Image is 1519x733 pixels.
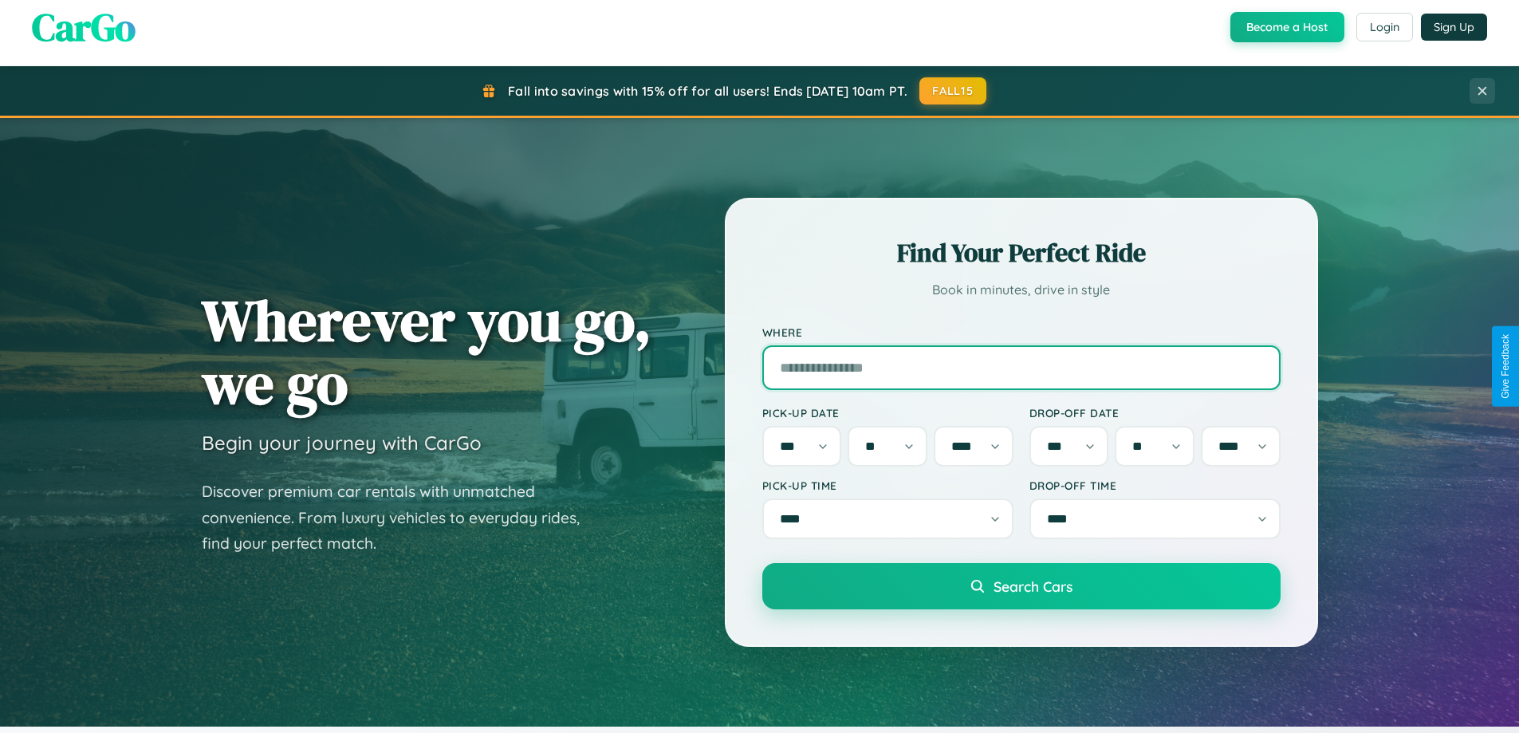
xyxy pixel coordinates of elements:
label: Drop-off Date [1029,406,1281,420]
span: Search Cars [994,577,1072,595]
label: Drop-off Time [1029,479,1281,492]
label: Where [762,325,1281,339]
h3: Begin your journey with CarGo [202,431,482,455]
label: Pick-up Time [762,479,1013,492]
h2: Find Your Perfect Ride [762,235,1281,270]
span: Fall into savings with 15% off for all users! Ends [DATE] 10am PT. [508,83,907,99]
p: Book in minutes, drive in style [762,278,1281,301]
button: FALL15 [919,77,986,104]
span: CarGo [32,1,136,53]
button: Search Cars [762,563,1281,609]
button: Sign Up [1421,14,1487,41]
button: Login [1356,13,1413,41]
label: Pick-up Date [762,406,1013,420]
p: Discover premium car rentals with unmatched convenience. From luxury vehicles to everyday rides, ... [202,479,600,557]
h1: Wherever you go, we go [202,289,651,415]
div: Give Feedback [1500,334,1511,399]
button: Become a Host [1230,12,1344,42]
